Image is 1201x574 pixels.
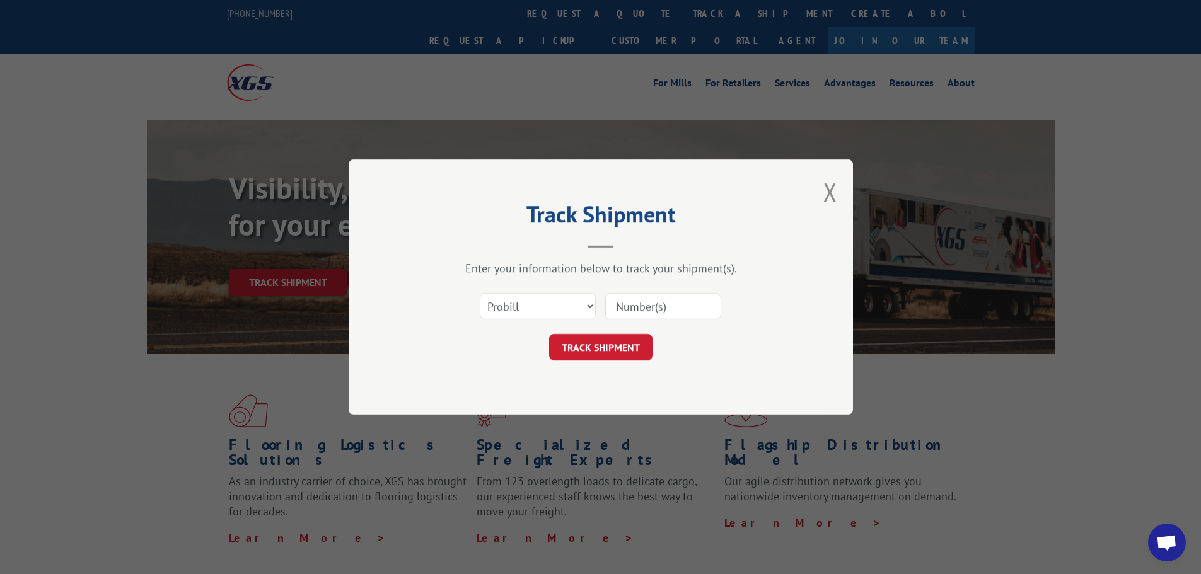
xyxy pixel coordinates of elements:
button: Close modal [823,175,837,209]
button: TRACK SHIPMENT [549,334,653,360]
input: Number(s) [605,293,721,319]
h2: Track Shipment [412,205,790,229]
div: Enter your information below to track your shipment(s). [412,261,790,275]
div: Open chat [1148,524,1186,561]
